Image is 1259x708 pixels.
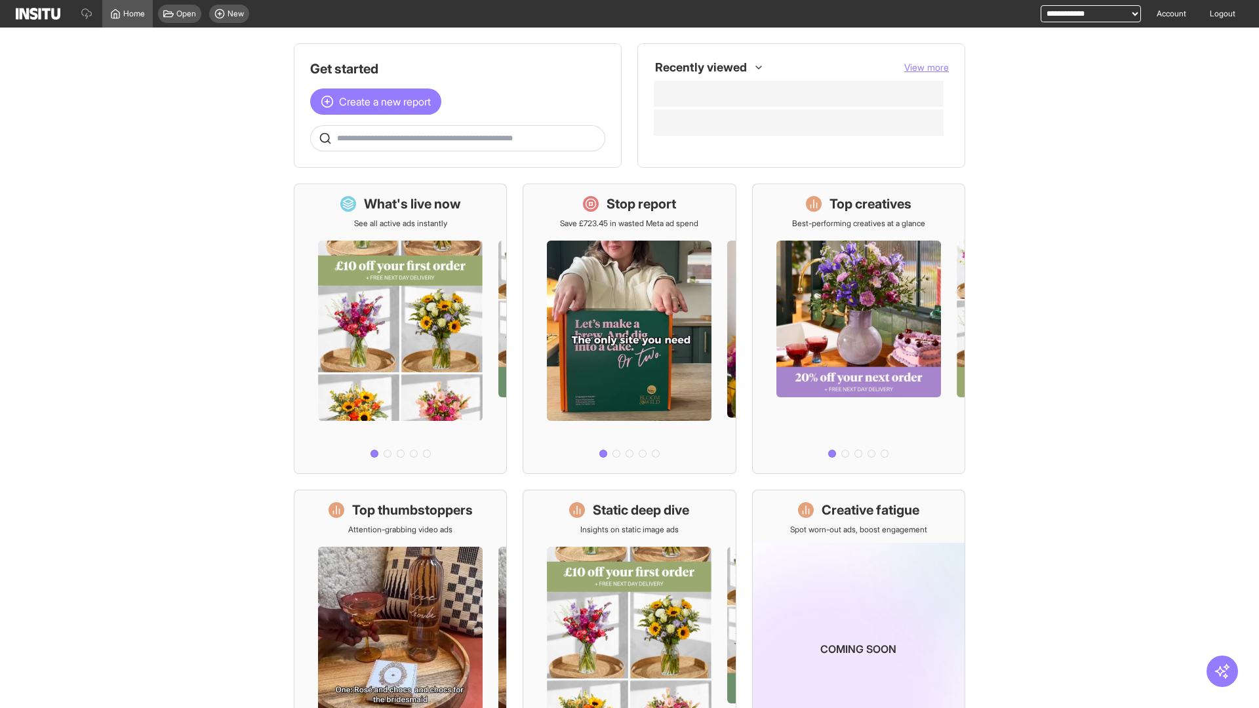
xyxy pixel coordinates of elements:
h1: Top thumbstoppers [352,501,473,519]
a: Stop reportSave £723.45 in wasted Meta ad spend [523,184,736,474]
h1: Static deep dive [593,501,689,519]
h1: What's live now [364,195,461,213]
h1: Top creatives [829,195,911,213]
span: Create a new report [339,94,431,109]
a: What's live nowSee all active ads instantly [294,184,507,474]
img: Logo [16,8,60,20]
h1: Get started [310,60,605,78]
h1: Stop report [607,195,676,213]
p: Insights on static image ads [580,524,679,535]
a: Top creativesBest-performing creatives at a glance [752,184,965,474]
span: New [228,9,244,19]
button: View more [904,61,949,74]
p: Best-performing creatives at a glance [792,218,925,229]
button: Create a new report [310,88,441,115]
span: Home [123,9,145,19]
p: Attention-grabbing video ads [348,524,452,535]
p: See all active ads instantly [354,218,447,229]
span: View more [904,62,949,73]
p: Save £723.45 in wasted Meta ad spend [560,218,698,229]
span: Open [176,9,196,19]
